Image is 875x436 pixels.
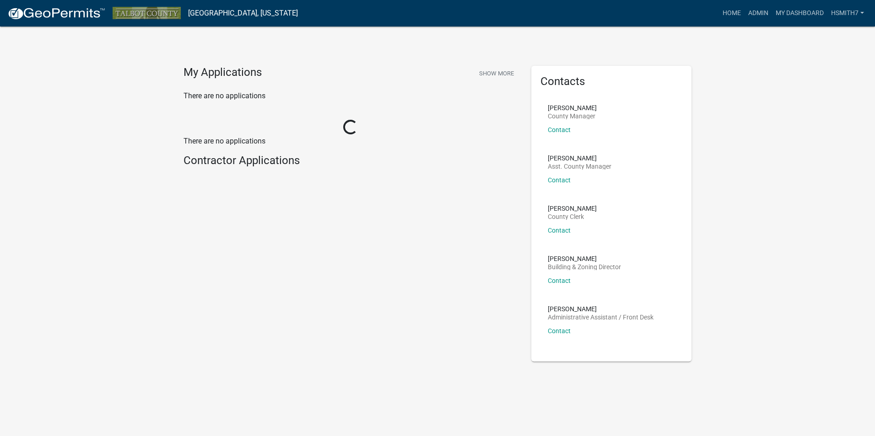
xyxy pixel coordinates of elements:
[184,90,518,101] p: There are no applications
[548,306,654,312] p: [PERSON_NAME]
[548,314,654,320] p: Administrative Assistant / Front Desk
[548,163,611,170] p: Asst. County Manager
[475,66,518,81] button: Show More
[548,126,571,133] a: Contact
[548,205,597,212] p: [PERSON_NAME]
[184,136,518,147] p: There are no applications
[745,5,772,22] a: Admin
[827,5,868,22] a: hsmith7
[548,213,597,220] p: County Clerk
[548,264,621,270] p: Building & Zoning Director
[548,227,571,234] a: Contact
[184,66,262,80] h4: My Applications
[548,105,597,111] p: [PERSON_NAME]
[113,7,181,19] img: Talbot County, Georgia
[184,154,518,167] h4: Contractor Applications
[719,5,745,22] a: Home
[184,154,518,171] wm-workflow-list-section: Contractor Applications
[548,277,571,284] a: Contact
[548,155,611,161] p: [PERSON_NAME]
[548,176,571,184] a: Contact
[548,255,621,262] p: [PERSON_NAME]
[188,5,298,21] a: [GEOGRAPHIC_DATA], [US_STATE]
[540,75,682,88] h5: Contacts
[548,113,597,119] p: County Manager
[772,5,827,22] a: My Dashboard
[548,327,571,335] a: Contact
